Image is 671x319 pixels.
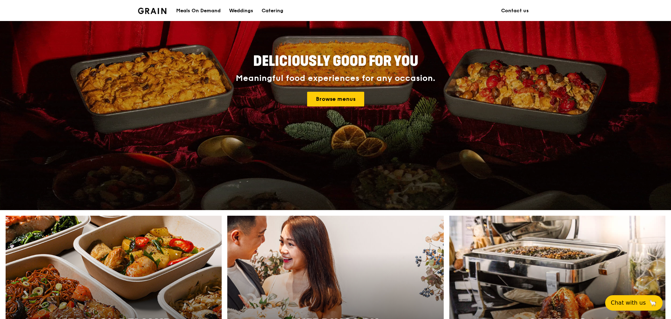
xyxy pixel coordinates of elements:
div: Catering [262,0,283,21]
a: Weddings [225,0,257,21]
a: Browse menus [307,92,364,106]
span: Chat with us [611,299,646,307]
a: Catering [257,0,288,21]
button: Chat with us🦙 [605,295,663,311]
img: Grain [138,8,166,14]
div: Meaningful food experiences for any occasion. [209,74,462,83]
span: 🦙 [649,299,657,307]
span: Deliciously good for you [253,53,418,70]
a: Contact us [497,0,533,21]
div: Weddings [229,0,253,21]
div: Meals On Demand [176,0,221,21]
